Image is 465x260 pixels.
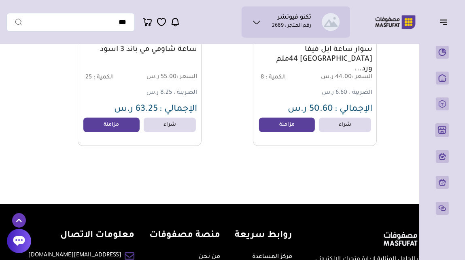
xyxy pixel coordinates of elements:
[28,230,134,242] h4: معلومات الاتصال
[278,14,311,22] h1: تكنو فيوتشر
[322,13,340,31] img: Ryiadh
[257,45,372,74] a: سوار ساعة ابل فيفا [GEOGRAPHIC_DATA] 44ملم ورد...
[272,22,311,30] p: رقم المتجر : 2689
[261,74,264,81] span: 8
[85,74,92,81] span: 25
[352,74,372,80] span: السعر :
[176,74,197,80] span: السعر :
[335,105,372,114] span: الإجمالي :
[265,74,286,81] span: الكمية :
[322,90,347,96] span: 6.60 ر.س
[369,14,421,30] img: Logo
[82,45,197,55] a: ساعة شاومي مي باند 3 اسود
[235,230,292,242] h4: روابط سريعة
[149,230,220,242] h4: منصة مصفوفات
[288,105,333,114] span: 50.60 ر.س
[147,90,172,96] span: 8.25 ر.س
[259,118,315,132] a: مزامنة
[28,251,121,260] a: [EMAIL_ADDRESS][DOMAIN_NAME]
[144,118,196,132] a: شراء
[319,118,371,132] a: شراء
[93,74,114,81] span: الكمية :
[83,118,140,132] a: مزامنة
[316,74,372,81] span: 44.00 ر.س
[349,90,372,96] span: الضريبة :
[159,105,197,114] span: الإجمالي :
[140,74,197,81] span: 55.00 ر.س
[114,105,158,114] span: 63.25 ر.س
[174,90,197,96] span: الضريبة :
